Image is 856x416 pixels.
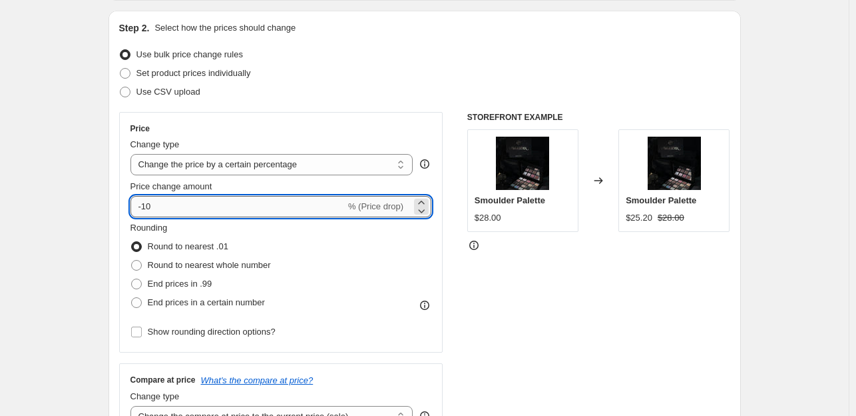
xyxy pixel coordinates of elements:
[130,391,180,401] span: Change type
[648,137,701,190] img: SmoulderProductImage_b0d308d9-02c6-4eb3-a1d0-61aeb7174913_80x.jpg
[626,195,696,205] span: Smoulder Palette
[467,112,730,123] h6: STOREFRONT EXAMPLE
[475,195,545,205] span: Smoulder Palette
[201,375,314,385] button: What's the compare at price?
[148,260,271,270] span: Round to nearest whole number
[154,21,296,35] p: Select how the prices should change
[148,327,276,337] span: Show rounding direction options?
[130,123,150,134] h3: Price
[148,297,265,307] span: End prices in a certain number
[475,211,501,225] div: $28.00
[418,157,431,171] div: help
[496,137,549,190] img: SmoulderProductImage_b0d308d9-02c6-4eb3-a1d0-61aeb7174913_80x.jpg
[148,279,212,289] span: End prices in .99
[136,68,251,78] span: Set product prices individually
[658,211,684,225] strike: $28.00
[626,211,652,225] div: $25.20
[148,241,228,251] span: Round to nearest .01
[130,196,345,217] input: -15
[130,223,168,233] span: Rounding
[130,181,212,191] span: Price change amount
[119,21,150,35] h2: Step 2.
[130,139,180,149] span: Change type
[130,375,196,385] h3: Compare at price
[136,87,200,97] span: Use CSV upload
[348,201,403,211] span: % (Price drop)
[136,49,243,59] span: Use bulk price change rules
